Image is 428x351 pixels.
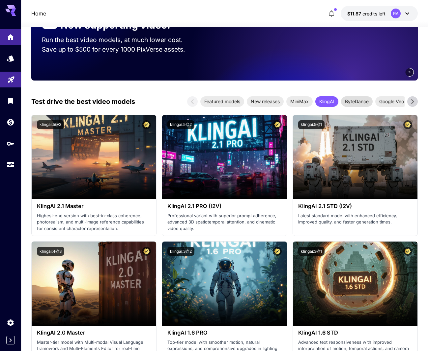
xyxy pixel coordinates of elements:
div: Home [7,31,14,39]
div: KlingAI [315,96,338,107]
button: klingai:3@2 [167,247,194,256]
div: $11.8694 [347,10,385,17]
p: Latest standard model with enhanced efficiency, improved quality, and faster generation times. [298,213,412,225]
div: Google Veo [375,96,408,107]
span: $11.87 [347,11,362,16]
div: Featured models [200,96,244,107]
h3: KlingAI 2.1 Master [37,203,151,209]
div: ByteDance [341,96,373,107]
div: Wallet [7,116,14,125]
button: Certified Model – Vetted for best performance and includes a commercial license. [142,120,151,129]
p: Highest-end version with best-in-class coherence, photorealism, and multi-image reference capabil... [37,213,151,232]
div: Playground [7,74,15,82]
p: Professional variant with superior prompt adherence, advanced 3D spatiotemporal attention, and ci... [167,213,281,232]
div: Models [7,53,14,61]
button: klingai:3@1 [298,247,325,256]
h3: KlingAI 1.6 PRO [167,330,281,336]
span: 3 [409,70,411,75]
button: Certified Model – Vetted for best performance and includes a commercial license. [273,247,282,256]
span: Google Veo [375,98,408,105]
button: klingai:5@2 [167,120,194,129]
button: Certified Model – Vetted for best performance and includes a commercial license. [403,120,412,129]
div: API Keys [7,139,14,148]
img: alt [32,242,156,326]
span: Featured models [200,98,244,105]
a: Home [31,10,46,17]
div: New releases [247,96,284,107]
nav: breadcrumb [31,10,46,17]
span: credits left [362,11,385,16]
div: RA [391,9,401,18]
button: klingai:4@3 [37,247,64,256]
h3: KlingAI 2.0 Master [37,330,151,336]
div: Library [7,97,14,105]
img: alt [32,115,156,199]
button: Certified Model – Vetted for best performance and includes a commercial license. [403,247,412,256]
div: Settings [7,318,14,327]
img: alt [293,242,417,326]
p: Save up to $500 for every 1000 PixVerse assets. [42,45,195,54]
span: ByteDance [341,98,373,105]
h3: KlingAI 2.1 STD (I2V) [298,203,412,209]
img: alt [162,242,287,326]
span: New releases [247,98,284,105]
button: klingai:5@3 [37,120,64,129]
img: alt [293,115,417,199]
img: alt [162,115,287,199]
h3: KlingAI 1.6 STD [298,330,412,336]
div: MiniMax [286,96,313,107]
h3: KlingAI 2.1 PRO (I2V) [167,203,281,209]
button: Certified Model – Vetted for best performance and includes a commercial license. [273,120,282,129]
button: klingai:5@1 [298,120,325,129]
div: Usage [7,161,14,169]
span: KlingAI [315,98,338,105]
button: Expand sidebar [6,336,15,344]
p: Run the best video models, at much lower cost. [42,35,195,45]
span: MiniMax [286,98,313,105]
button: Certified Model – Vetted for best performance and includes a commercial license. [142,247,151,256]
button: $11.8694RA [341,6,418,21]
p: Test drive the best video models [31,97,135,106]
